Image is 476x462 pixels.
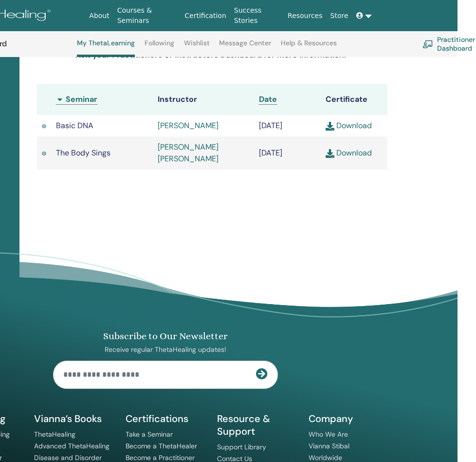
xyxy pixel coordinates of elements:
a: Advanced ThetaHealing [34,442,110,450]
h4: Subscribe to Our Newsletter [53,330,278,342]
span: Basic DNA [56,120,93,131]
h5: Company [309,412,388,425]
a: Date [259,94,277,105]
a: Download [326,120,372,131]
td: [DATE] [254,115,321,136]
span: Date [259,94,277,104]
a: Courses & Seminars [113,1,181,30]
img: Active Certificate [42,123,46,130]
a: Worldwide [309,453,342,462]
img: download.svg [326,122,334,131]
a: Store [327,7,352,25]
a: Become a Practitioner [126,453,195,462]
h5: Resource & Support [217,412,297,438]
p: Receive regular ThetaHealing updates! [53,345,278,354]
span: The Body Sings [56,148,110,158]
th: Instructor [153,84,255,115]
a: Certification [181,7,230,25]
h5: Vianna’s Books [34,412,114,425]
a: Download [326,148,372,158]
h5: Certifications [126,412,205,425]
a: [PERSON_NAME] [158,120,219,131]
a: Become a ThetaHealer [126,442,197,450]
a: Disease and Disorder [34,453,102,462]
a: Support Library [217,443,266,451]
a: Vianna Stibal [309,442,349,450]
img: download.svg [326,149,334,158]
a: [PERSON_NAME] [PERSON_NAME] [158,142,219,164]
a: Message Center [219,39,271,55]
a: Wishlist [184,39,210,55]
a: Help & Resources [281,39,337,55]
a: Following [145,39,174,55]
img: chalkboard-teacher.svg [422,40,433,48]
a: My ThetaLearning [77,39,135,57]
th: Certificate [321,84,387,115]
b: Visit your Practitioners or Instructors Dashboard for more information. [73,50,346,60]
a: Success Stories [230,1,284,30]
a: Who We Are [309,430,348,439]
a: Take a Seminar [126,430,173,439]
td: [DATE] [254,136,321,170]
img: Active Certificate [42,151,46,157]
a: Resources [284,7,327,25]
a: About [85,7,113,25]
a: ThetaHealing [34,430,75,439]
